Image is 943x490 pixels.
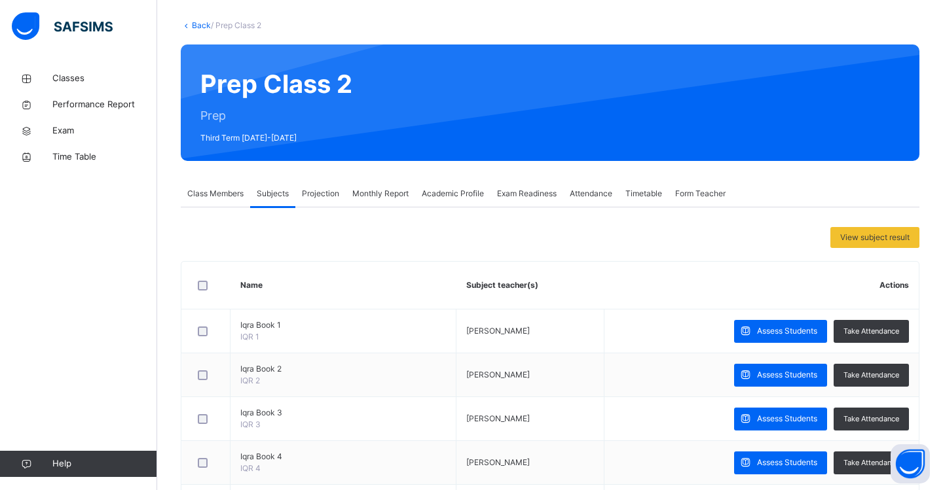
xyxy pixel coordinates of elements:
[456,262,604,309] th: Subject teacher(s)
[570,188,612,200] span: Attendance
[240,332,259,341] span: IQR 1
[240,419,261,429] span: IQR 3
[192,20,211,30] a: Back
[52,457,157,470] span: Help
[52,72,157,85] span: Classes
[52,124,157,137] span: Exam
[52,98,157,111] span: Performance Report
[52,150,157,164] span: Time Table
[211,20,261,30] span: / Prep Class 2
[757,369,817,381] span: Assess Students
[757,457,817,468] span: Assess Students
[12,12,113,40] img: safsims
[466,457,530,467] span: [PERSON_NAME]
[675,188,726,200] span: Form Teacher
[604,262,919,309] th: Actions
[466,370,530,379] span: [PERSON_NAME]
[257,188,289,200] span: Subjects
[302,188,339,200] span: Projection
[497,188,557,200] span: Exam Readiness
[891,444,930,483] button: Open asap
[843,370,899,381] span: Take Attendance
[757,413,817,425] span: Assess Students
[240,407,446,419] span: Iqra Book 3
[240,451,446,463] span: Iqra Book 4
[240,363,446,375] span: Iqra Book 2
[840,232,910,243] span: View subject result
[422,188,484,200] span: Academic Profile
[843,326,899,337] span: Take Attendance
[843,457,899,468] span: Take Attendance
[240,319,446,331] span: Iqra Book 1
[466,326,530,336] span: [PERSON_NAME]
[240,463,261,473] span: IQR 4
[187,188,244,200] span: Class Members
[466,413,530,423] span: [PERSON_NAME]
[231,262,456,309] th: Name
[843,413,899,425] span: Take Attendance
[757,325,817,337] span: Assess Students
[240,376,260,385] span: IQR 2
[625,188,662,200] span: Timetable
[352,188,409,200] span: Monthly Report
